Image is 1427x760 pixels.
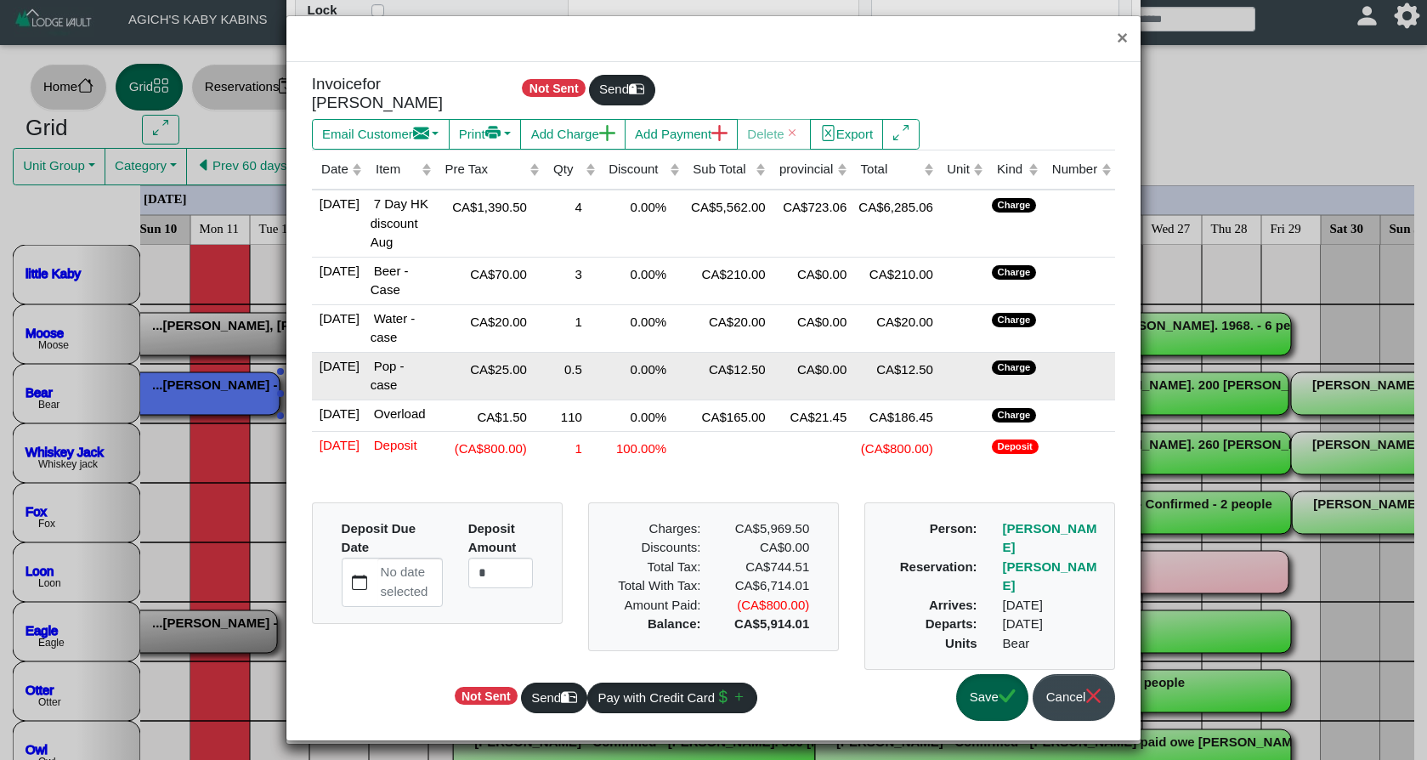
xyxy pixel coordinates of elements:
[688,405,766,428] div: CA$165.00
[688,195,766,218] div: CA$5,562.00
[449,119,522,150] button: Printprinter fill
[589,75,655,105] button: Sendmailbox2
[312,119,450,150] button: Email Customerenvelope fill
[855,357,933,380] div: CA$12.50
[352,575,368,591] svg: calendar
[945,636,977,650] b: Units
[561,689,577,705] svg: mailbox2
[343,559,377,606] button: calendar
[737,119,811,150] button: Deletex
[548,436,595,459] div: 1
[855,436,933,459] div: (CA$800.00)
[522,79,586,97] span: Not Sent
[990,596,1112,615] div: [DATE]
[1003,559,1097,593] a: [PERSON_NAME]
[371,308,416,345] span: Water - case
[820,125,836,141] svg: file excel
[900,559,977,574] b: Reservation:
[548,195,595,218] div: 4
[603,195,679,218] div: 0.00%
[774,405,847,428] div: CA$21.45
[956,674,1028,721] button: Savecheck
[316,308,360,326] span: [DATE]
[1052,160,1097,179] div: Number
[1003,521,1097,555] a: [PERSON_NAME]
[1085,688,1101,704] svg: x
[316,434,360,452] span: [DATE]
[371,193,428,249] span: 7 Day HK discount Aug
[688,357,766,380] div: CA$12.50
[882,119,919,150] button: arrows angle expand
[316,355,360,373] span: [DATE]
[735,521,810,536] span: CA$5,969.50
[1033,674,1115,721] button: Cancelx
[603,405,679,428] div: 0.00%
[648,616,701,631] b: Balance:
[926,616,977,631] b: Departs:
[810,119,884,150] button: file excelExport
[548,262,595,285] div: 3
[548,357,595,380] div: 0.5
[321,160,348,179] div: Date
[413,125,429,141] svg: envelope fill
[609,160,665,179] div: Discount
[711,125,728,141] svg: plus lg
[893,125,909,141] svg: arrows angle expand
[990,615,1112,634] div: [DATE]
[731,689,747,705] svg: plus
[930,521,977,536] b: Person:
[603,309,679,332] div: 0.00%
[316,193,360,211] span: [DATE]
[1104,16,1141,61] button: Close
[715,689,731,705] svg: currency dollar
[774,195,847,218] div: CA$723.06
[553,160,581,179] div: Qty
[439,309,540,332] div: CA$20.00
[774,262,847,285] div: CA$0.00
[605,538,714,558] div: Discounts:
[929,598,977,612] b: Arrives:
[774,309,847,332] div: CA$0.00
[312,75,494,113] h5: Invoice
[371,355,405,393] span: Pop - case
[605,576,714,596] div: Total With Tax:
[997,160,1025,179] div: Kind
[520,119,625,150] button: Add Chargeplus lg
[779,160,833,179] div: provincial
[548,309,595,332] div: 1
[855,405,933,428] div: CA$186.45
[455,687,518,705] span: Not Sent
[599,125,615,141] svg: plus lg
[713,538,822,558] div: CA$0.00
[316,260,360,278] span: [DATE]
[439,436,540,459] div: (CA$800.00)
[376,160,417,179] div: Item
[468,521,517,555] b: Deposit Amount
[726,558,809,577] div: CA$744.51
[688,309,766,332] div: CA$20.00
[603,357,679,380] div: 0.00%
[947,160,970,179] div: Unit
[605,519,714,539] div: Charges:
[605,596,714,615] div: Amount Paid:
[439,195,540,218] div: CA$1,390.50
[548,405,595,428] div: 110
[855,309,933,332] div: CA$20.00
[371,260,409,298] span: Beer - Case
[625,119,738,150] button: Add Paymentplus lg
[371,434,417,452] span: Deposit
[629,81,645,97] svg: mailbox2
[999,688,1015,704] svg: check
[861,160,920,179] div: Total
[485,125,501,141] svg: printer fill
[316,403,360,421] span: [DATE]
[605,558,714,577] div: Total Tax:
[521,683,587,713] button: Sendmailbox2
[990,634,1112,654] div: Bear
[713,576,822,596] div: CA$6,714.01
[603,262,679,285] div: 0.00%
[693,160,751,179] div: Sub Total
[774,357,847,380] div: CA$0.00
[377,559,442,606] label: No date selected
[371,403,426,421] span: Overload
